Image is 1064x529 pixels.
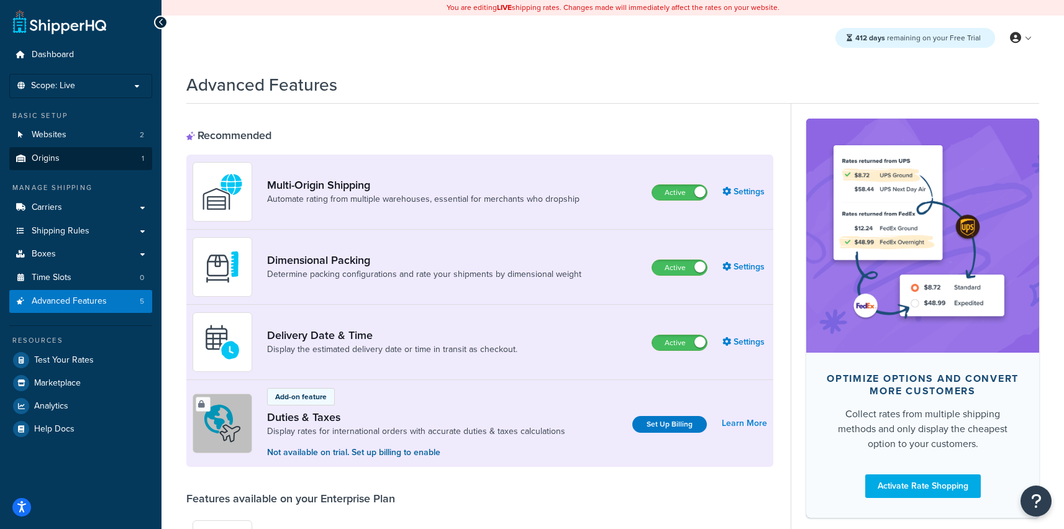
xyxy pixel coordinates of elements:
a: Marketplace [9,372,152,394]
span: 0 [140,273,144,283]
div: Basic Setup [9,111,152,121]
label: Active [652,260,707,275]
a: Boxes [9,243,152,266]
a: Settings [722,258,767,276]
a: Dashboard [9,43,152,66]
p: Not available on trial. Set up billing to enable [267,446,565,459]
span: 2 [140,130,144,140]
a: Test Your Rates [9,349,152,371]
div: Optimize options and convert more customers [826,373,1019,397]
span: Test Your Rates [34,355,94,366]
a: Duties & Taxes [267,410,565,424]
a: Settings [722,183,767,201]
li: Advanced Features [9,290,152,313]
span: Time Slots [32,273,71,283]
a: Dimensional Packing [267,253,581,267]
span: Scope: Live [31,81,75,91]
span: Boxes [32,249,56,260]
span: Dashboard [32,50,74,60]
span: Analytics [34,401,68,412]
label: Active [652,185,707,200]
div: Manage Shipping [9,183,152,193]
h1: Advanced Features [186,73,337,97]
img: DTVBYsAAAAAASUVORK5CYII= [201,245,244,289]
a: Set Up Billing [632,416,707,433]
span: Marketplace [34,378,81,389]
a: Shipping Rules [9,220,152,243]
div: Resources [9,335,152,346]
span: Websites [32,130,66,140]
a: Advanced Features5 [9,290,152,313]
span: Shipping Rules [32,226,89,237]
span: Origins [32,153,60,164]
button: Open Resource Center [1021,486,1052,517]
li: Websites [9,124,152,147]
a: Carriers [9,196,152,219]
div: Recommended [186,129,271,142]
img: gfkeb5ejjkALwAAAABJRU5ErkJggg== [201,320,244,364]
li: Time Slots [9,266,152,289]
a: Help Docs [9,418,152,440]
a: Learn More [722,415,767,432]
p: Add-on feature [275,391,327,402]
li: Origins [9,147,152,170]
a: Settings [722,333,767,351]
img: feature-image-rateshop-7084cbbcb2e67ef1d54c2e976f0e592697130d5817b016cf7cc7e13314366067.png [825,137,1021,333]
a: Time Slots0 [9,266,152,289]
a: Delivery Date & Time [267,328,517,342]
div: Collect rates from multiple shipping methods and only display the cheapest option to your customers. [826,407,1019,451]
label: Active [652,335,707,350]
span: Help Docs [34,424,75,435]
b: LIVE [497,2,512,13]
span: 1 [142,153,144,164]
a: Origins1 [9,147,152,170]
a: Automate rating from multiple warehouses, essential for merchants who dropship [267,193,580,206]
a: Activate Rate Shopping [865,474,981,498]
div: Features available on your Enterprise Plan [186,492,395,505]
span: Advanced Features [32,296,107,307]
span: remaining on your Free Trial [855,32,981,43]
a: Analytics [9,395,152,417]
a: Multi-Origin Shipping [267,178,580,192]
span: Carriers [32,202,62,213]
a: Display rates for international orders with accurate duties & taxes calculations [267,425,565,438]
a: Websites2 [9,124,152,147]
a: Determine packing configurations and rate your shipments by dimensional weight [267,268,581,281]
a: Display the estimated delivery date or time in transit as checkout. [267,343,517,356]
img: WatD5o0RtDAAAAAElFTkSuQmCC [201,170,244,214]
span: 5 [140,296,144,307]
strong: 412 days [855,32,885,43]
